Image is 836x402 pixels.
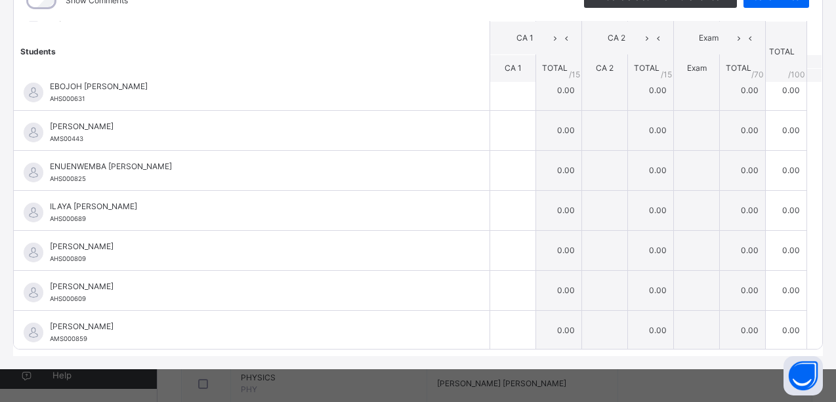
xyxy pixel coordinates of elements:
[766,21,807,82] th: TOTAL
[628,190,674,230] td: 0.00
[50,175,86,182] span: AHS000825
[634,63,659,73] span: TOTAL
[50,81,460,92] span: EBOJOH [PERSON_NAME]
[542,63,568,73] span: TOTAL
[536,270,582,310] td: 0.00
[720,150,766,190] td: 0.00
[50,255,86,262] span: AHS000809
[596,63,614,73] span: CA 2
[50,135,83,142] span: AMS00443
[720,70,766,110] td: 0.00
[24,243,43,262] img: default.svg
[720,110,766,150] td: 0.00
[788,68,805,80] span: /100
[50,335,87,342] span: AMS000859
[766,150,807,190] td: 0.00
[766,310,807,350] td: 0.00
[50,321,460,332] span: [PERSON_NAME]
[50,241,460,252] span: [PERSON_NAME]
[720,190,766,230] td: 0.00
[24,283,43,302] img: default.svg
[20,46,56,56] span: Students
[50,215,86,222] span: AHS000689
[536,310,582,350] td: 0.00
[628,70,674,110] td: 0.00
[628,230,674,270] td: 0.00
[536,110,582,150] td: 0.00
[50,161,460,172] span: ENUENWEMBA [PERSON_NAME]
[50,121,460,132] span: [PERSON_NAME]
[628,310,674,350] td: 0.00
[536,230,582,270] td: 0.00
[536,190,582,230] td: 0.00
[751,68,764,80] span: / 70
[784,356,823,395] button: Open asap
[628,150,674,190] td: 0.00
[536,70,582,110] td: 0.00
[24,163,43,182] img: default.svg
[766,270,807,310] td: 0.00
[684,32,733,44] span: Exam
[720,270,766,310] td: 0.00
[505,63,522,73] span: CA 1
[766,70,807,110] td: 0.00
[720,230,766,270] td: 0.00
[628,110,674,150] td: 0.00
[720,310,766,350] td: 0.00
[766,190,807,230] td: 0.00
[726,63,751,73] span: TOTAL
[661,68,672,80] span: / 15
[628,270,674,310] td: 0.00
[50,201,460,212] span: ILAYA [PERSON_NAME]
[500,32,549,44] span: CA 1
[24,83,43,102] img: default.svg
[24,323,43,342] img: default.svg
[766,230,807,270] td: 0.00
[592,32,641,44] span: CA 2
[24,123,43,142] img: default.svg
[50,281,460,292] span: [PERSON_NAME]
[50,95,85,102] span: AHS000631
[536,150,582,190] td: 0.00
[766,110,807,150] td: 0.00
[24,203,43,222] img: default.svg
[50,295,86,302] span: AHS000609
[569,68,580,80] span: / 15
[687,63,707,73] span: Exam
